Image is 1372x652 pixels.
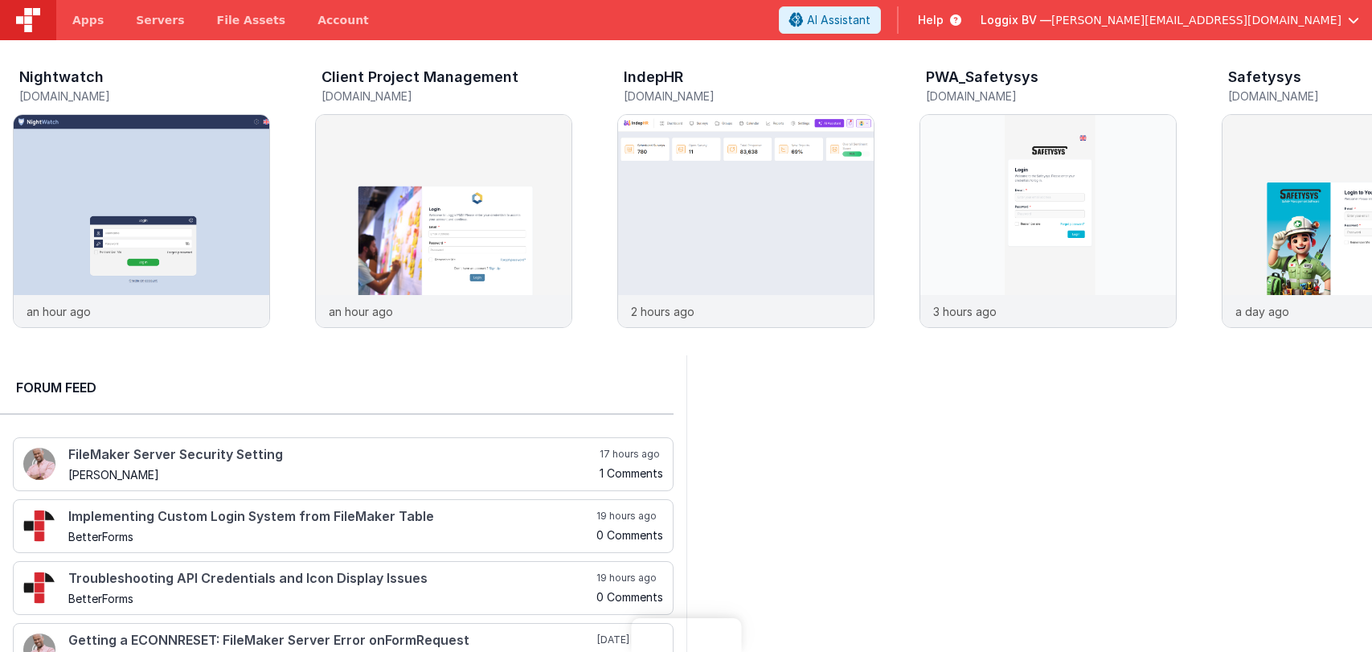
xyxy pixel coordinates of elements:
[597,634,663,646] h5: [DATE]
[68,448,596,462] h4: FileMaker Server Security Setting
[981,12,1051,28] span: Loggix BV —
[23,448,55,480] img: 411_2.png
[624,90,874,102] h5: [DOMAIN_NAME]
[19,90,270,102] h5: [DOMAIN_NAME]
[68,469,596,481] h5: [PERSON_NAME]
[1235,303,1289,320] p: a day ago
[68,634,594,648] h4: Getting a ECONNRESET: FileMaker Server Error onFormRequest
[926,90,1177,102] h5: [DOMAIN_NAME]
[596,591,663,603] h5: 0 Comments
[19,69,104,85] h3: Nightwatch
[631,618,741,652] iframe: Marker.io feedback button
[13,499,674,553] a: Implementing Custom Login System from FileMaker Table BetterForms 19 hours ago 0 Comments
[1228,69,1301,85] h3: Safetysys
[13,561,674,615] a: Troubleshooting API Credentials and Icon Display Issues BetterForms 19 hours ago 0 Comments
[23,572,55,604] img: 295_2.png
[631,303,694,320] p: 2 hours ago
[72,12,104,28] span: Apps
[918,12,944,28] span: Help
[68,531,593,543] h5: BetterForms
[16,378,657,397] h2: Forum Feed
[600,467,663,479] h5: 1 Comments
[13,437,674,491] a: FileMaker Server Security Setting [PERSON_NAME] 17 hours ago 1 Comments
[68,572,593,586] h4: Troubleshooting API Credentials and Icon Display Issues
[23,510,55,542] img: 295_2.png
[624,69,683,85] h3: IndepHR
[217,12,286,28] span: File Assets
[136,12,184,28] span: Servers
[68,510,593,524] h4: Implementing Custom Login System from FileMaker Table
[807,12,870,28] span: AI Assistant
[933,303,997,320] p: 3 hours ago
[321,90,572,102] h5: [DOMAIN_NAME]
[68,593,593,605] h5: BetterForms
[779,6,881,34] button: AI Assistant
[926,69,1038,85] h3: PWA_Safetysys
[600,448,663,461] h5: 17 hours ago
[596,529,663,541] h5: 0 Comments
[321,69,518,85] h3: Client Project Management
[596,510,663,523] h5: 19 hours ago
[329,303,393,320] p: an hour ago
[596,572,663,584] h5: 19 hours ago
[1051,12,1341,28] span: [PERSON_NAME][EMAIL_ADDRESS][DOMAIN_NAME]
[981,12,1359,28] button: Loggix BV — [PERSON_NAME][EMAIL_ADDRESS][DOMAIN_NAME]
